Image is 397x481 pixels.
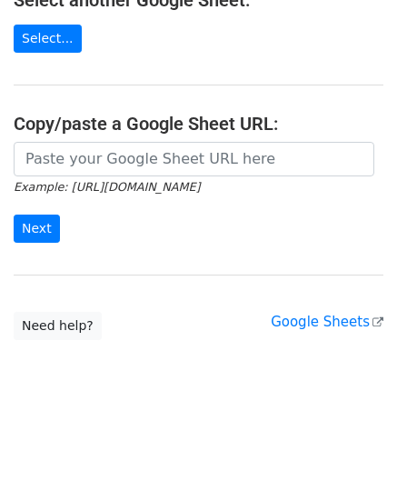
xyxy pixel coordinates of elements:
h4: Copy/paste a Google Sheet URL: [14,113,383,135]
input: Paste your Google Sheet URL here [14,142,374,176]
a: Select... [14,25,82,53]
a: Need help? [14,312,102,340]
a: Google Sheets [271,314,383,330]
input: Next [14,215,60,243]
small: Example: [URL][DOMAIN_NAME] [14,180,200,194]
